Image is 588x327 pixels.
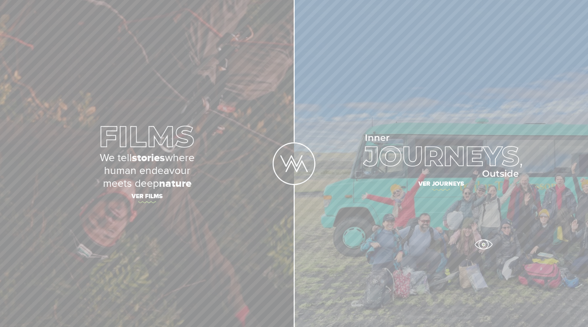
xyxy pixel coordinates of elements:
[159,177,191,190] strong: nature
[132,152,165,164] strong: stories
[316,178,566,192] span: Ver journeys
[22,152,272,190] p: We tell where human endeavour meets deep
[273,142,315,185] img: Logo
[22,190,272,205] span: Ver films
